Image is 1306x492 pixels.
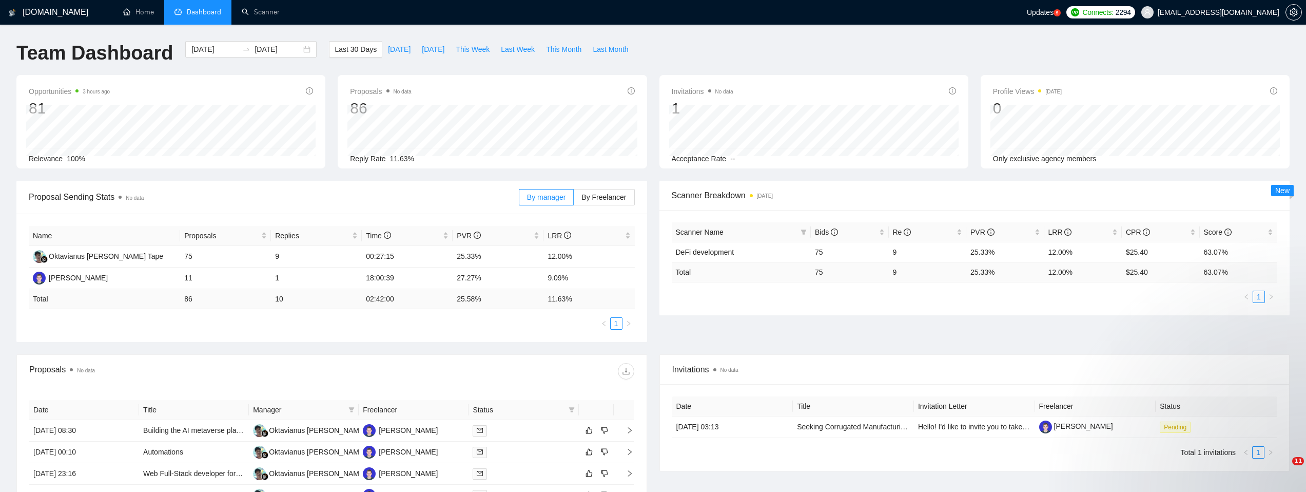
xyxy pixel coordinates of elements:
span: info-circle [949,87,956,94]
div: Oktavianus [PERSON_NAME] Tape [269,425,383,436]
td: Total [29,289,180,309]
td: 10 [271,289,362,309]
div: 81 [29,99,110,118]
td: 63.07 % [1200,262,1278,282]
td: [DATE] 23:16 [29,463,139,485]
div: [PERSON_NAME] [379,468,438,479]
a: searchScanner [242,8,280,16]
span: like [586,469,593,478]
td: 18:00:39 [362,268,453,289]
span: By Freelancer [581,193,626,201]
span: download [618,367,634,375]
span: Only exclusive agency members [993,155,1097,163]
a: 1 [611,318,622,329]
td: 75 [180,246,271,268]
img: gigradar-bm.png [261,451,268,459]
span: info-circle [987,229,995,236]
a: OOOktavianus [PERSON_NAME] Tape [253,447,383,456]
span: [DATE] [388,44,411,55]
span: info-circle [1270,87,1277,94]
span: mail [477,470,483,477]
h1: Team Dashboard [16,41,173,65]
button: Last Week [495,41,540,58]
span: This Week [456,44,490,55]
button: left [598,317,610,330]
button: download [618,363,634,380]
td: 75 [811,242,889,262]
input: Start date [191,44,238,55]
span: Replies [275,230,350,241]
a: OOOktavianus [PERSON_NAME] Tape [33,252,163,260]
img: MV [363,467,376,480]
img: c1Xuittenw2sFQBlZhJmvGyctEysf_Lt_f4dC5oVmcvV1aAXsFcICvi970CVWv_nPj [1039,421,1052,433]
td: Total [672,262,811,282]
span: 11 [1292,457,1304,465]
span: info-circle [1064,229,1071,236]
td: 11.63 % [543,289,634,309]
td: Web Full-Stack developer for Blockchain project team [139,463,249,485]
span: Scanner Breakdown [672,189,1278,202]
span: right [618,427,633,434]
span: info-circle [474,232,481,239]
span: user [1144,9,1151,16]
a: [PERSON_NAME] [1039,422,1113,430]
span: Proposals [350,85,411,98]
td: Seeking Corrugated Manufacturing Decision-Makers - Paid Survey [793,417,914,438]
span: info-circle [1143,229,1150,236]
td: 25.33% [453,246,543,268]
span: left [1243,294,1250,300]
a: OOOktavianus [PERSON_NAME] Tape [253,469,383,477]
td: 25.58 % [453,289,543,309]
span: No data [126,195,144,201]
th: Manager [249,400,359,420]
th: Invitation Letter [914,396,1035,417]
th: Proposals [180,226,271,246]
span: No data [715,89,733,94]
div: Oktavianus [PERSON_NAME] Tape [269,446,383,458]
td: 9 [889,242,967,262]
div: Oktavianus [PERSON_NAME] Tape [269,468,383,479]
td: Automations [139,442,249,463]
span: dislike [601,469,608,478]
span: This Month [546,44,581,55]
span: Proposals [184,230,259,241]
th: Name [29,226,180,246]
span: mail [477,449,483,455]
td: 27.27% [453,268,543,289]
span: No data [394,89,412,94]
span: Status [473,404,564,415]
th: Replies [271,226,362,246]
span: like [586,426,593,434]
span: info-circle [831,229,838,236]
time: 3 hours ago [83,89,110,94]
a: MV[PERSON_NAME] [363,469,438,477]
span: Last 30 Days [335,44,377,55]
span: LRR [1048,228,1072,236]
td: 75 [811,262,889,282]
td: 00:27:15 [362,246,453,268]
span: Re [893,228,911,236]
span: By manager [527,193,566,201]
span: Manager [253,404,344,415]
a: MV[PERSON_NAME] [33,273,108,281]
span: to [242,45,250,53]
div: [PERSON_NAME] [49,272,108,283]
span: LRR [548,232,571,240]
span: Time [366,232,391,240]
td: 9.09% [543,268,634,289]
span: Last Week [501,44,535,55]
span: 11.63% [390,155,414,163]
span: Invitations [672,85,733,98]
span: PVR [457,232,481,240]
span: Proposal Sending Stats [29,191,519,203]
button: This Week [450,41,495,58]
span: filter [348,407,355,413]
img: gigradar-bm.png [261,430,268,437]
span: No data [720,367,738,373]
button: Last Month [587,41,634,58]
span: mail [477,427,483,433]
td: 02:42:00 [362,289,453,309]
img: gigradar-bm.png [261,473,268,480]
span: dislike [601,448,608,456]
a: homeHome [123,8,154,16]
